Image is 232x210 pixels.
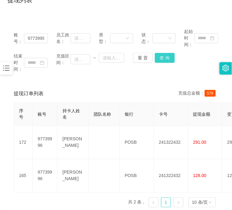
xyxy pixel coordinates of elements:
i: 图标: bars [2,64,10,72]
td: POSB [120,159,154,193]
td: 97739996 [33,126,58,159]
span: 结束时间： [14,53,24,72]
div: 充值总金额： [179,90,218,97]
span: 序号 [19,108,23,120]
td: POSB [120,126,154,159]
li: 1 [161,198,171,208]
i: 图标: down [208,201,212,205]
td: 165 [14,159,33,193]
input: 请输入最大值为 [99,53,124,63]
input: 请输入 [24,33,48,43]
a: 1 [161,198,171,207]
span: 账号 [38,112,46,117]
span: 提现金额 [193,112,211,117]
i: 图标: left [152,201,155,205]
span: 291.00 [193,140,206,145]
span: 团队名称 [94,112,111,117]
i: 图标: calendar [210,36,215,40]
input: 请输入最小值为 [71,54,90,64]
span: 类型： [99,32,110,45]
td: 97739996 [33,159,58,193]
span: 状态： [142,32,153,45]
i: 图标: down [126,36,129,41]
span: 账号： [14,32,24,45]
div: 10 条/页 [192,198,208,207]
span: 银行 [125,112,133,117]
input: 请输入 [71,33,90,43]
td: [PERSON_NAME] [58,126,89,159]
td: [PERSON_NAME] [58,159,89,193]
button: 查 询 [155,53,175,63]
i: 图标: down [168,36,172,41]
button: 重 置 [133,53,153,63]
i: 图标: right [177,201,180,205]
li: 上一页 [149,198,159,208]
span: 卡号 [159,112,168,117]
span: 员工姓名： [56,32,71,45]
td: 172 [14,126,33,159]
span: 579 [205,90,216,97]
i: 图标: calendar [40,61,44,65]
li: 共 2 条， [128,198,146,208]
span: ~ [90,55,99,61]
li: 下一页 [174,198,183,208]
td: 241322432 [154,126,188,159]
span: 持卡人姓名 [63,108,80,120]
i: 图标: setting [222,65,229,72]
span: 128.00 [193,173,206,178]
td: 241322432 [154,159,188,193]
span: 提现订单列表 [14,90,44,97]
span: 起始时间： [184,28,194,48]
span: 充值区间： [56,53,71,66]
